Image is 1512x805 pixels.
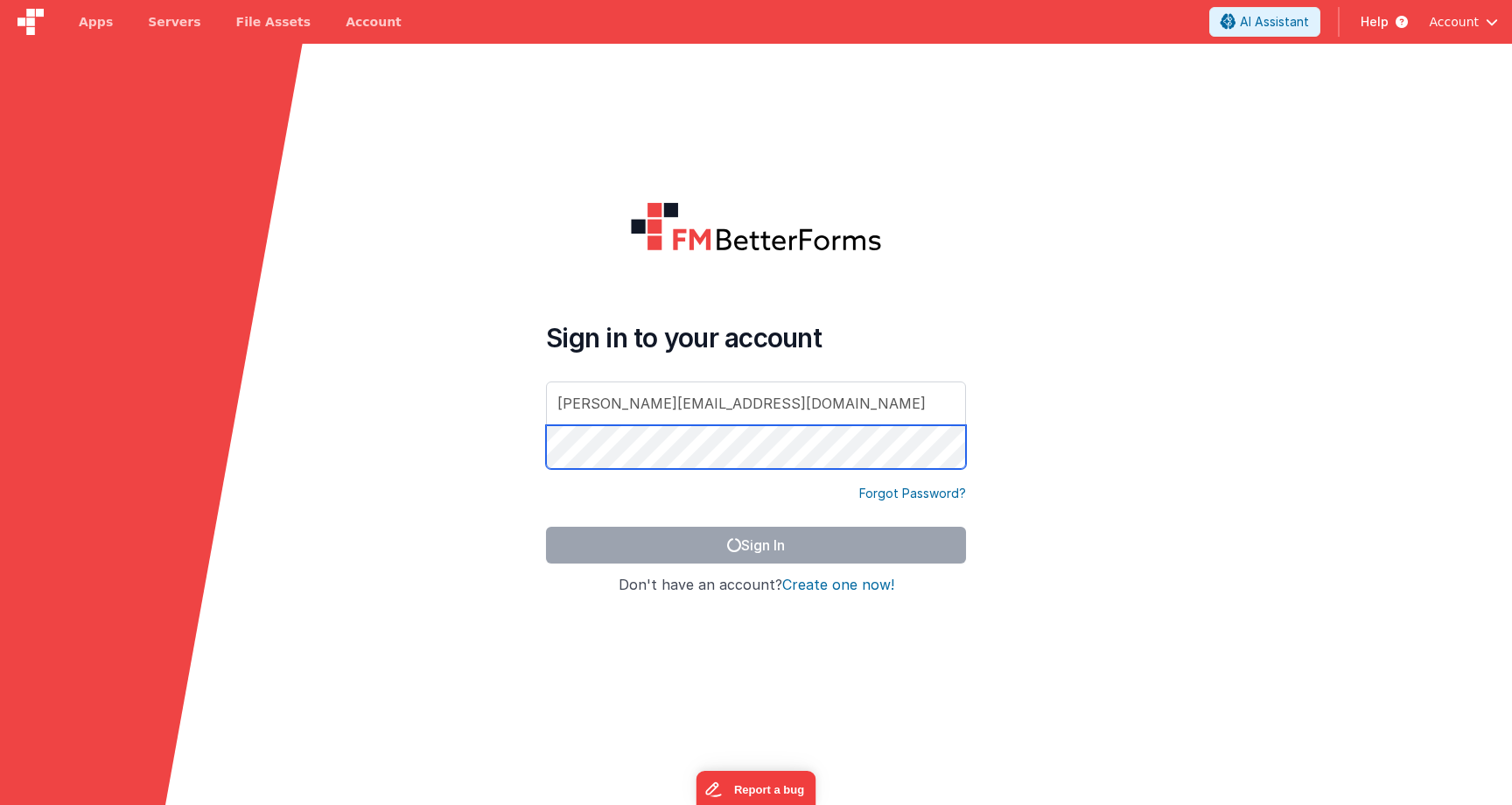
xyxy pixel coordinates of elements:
[236,13,311,31] span: File Assets
[1209,7,1320,37] button: AI Assistant
[1240,13,1309,31] span: AI Assistant
[546,381,966,425] input: Email Address
[546,527,966,563] button: Sign In
[859,485,966,502] a: Forgot Password?
[1429,13,1498,31] button: Account
[546,577,966,593] h4: Don't have an account?
[148,13,200,31] span: Servers
[546,322,966,353] h4: Sign in to your account
[1361,13,1389,31] span: Help
[1429,13,1479,31] span: Account
[79,13,113,31] span: Apps
[782,577,894,593] button: Create one now!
